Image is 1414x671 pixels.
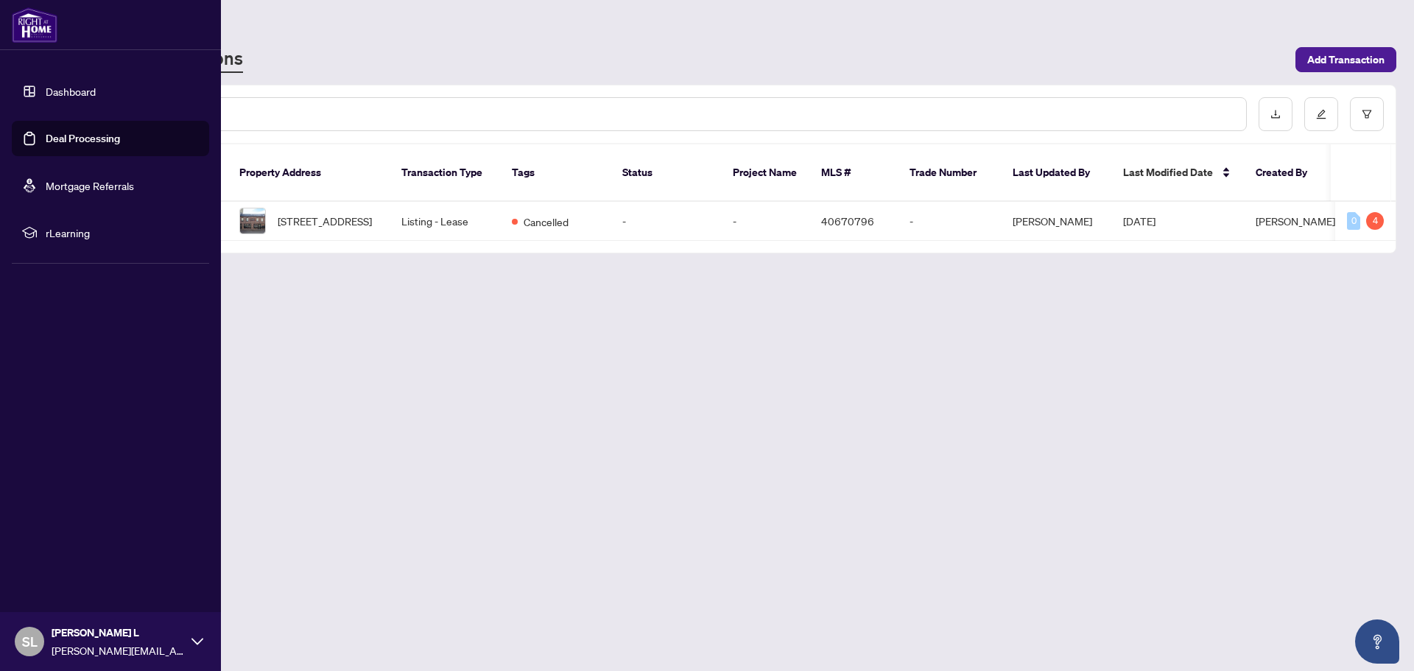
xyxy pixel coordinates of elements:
[228,144,390,202] th: Property Address
[611,202,721,241] td: -
[1295,47,1396,72] button: Add Transaction
[809,144,898,202] th: MLS #
[1111,144,1244,202] th: Last Modified Date
[1001,144,1111,202] th: Last Updated By
[52,625,184,641] span: [PERSON_NAME] L
[1307,48,1385,71] span: Add Transaction
[1123,214,1156,228] span: [DATE]
[821,214,874,228] span: 40670796
[721,144,809,202] th: Project Name
[390,202,500,241] td: Listing - Lease
[1259,97,1292,131] button: download
[1362,109,1372,119] span: filter
[278,213,372,229] span: [STREET_ADDRESS]
[46,85,96,98] a: Dashboard
[1347,212,1360,230] div: 0
[46,132,120,145] a: Deal Processing
[1350,97,1384,131] button: filter
[898,144,1001,202] th: Trade Number
[390,144,500,202] th: Transaction Type
[1316,109,1326,119] span: edit
[1244,144,1332,202] th: Created By
[611,144,721,202] th: Status
[500,144,611,202] th: Tags
[524,214,569,230] span: Cancelled
[22,631,38,652] span: SL
[1001,202,1111,241] td: [PERSON_NAME]
[1270,109,1281,119] span: download
[12,7,57,43] img: logo
[1304,97,1338,131] button: edit
[52,642,184,658] span: [PERSON_NAME][EMAIL_ADDRESS][DOMAIN_NAME]
[46,225,199,241] span: rLearning
[721,202,809,241] td: -
[1123,164,1213,180] span: Last Modified Date
[1256,214,1335,228] span: [PERSON_NAME]
[1355,619,1399,664] button: Open asap
[898,202,1001,241] td: -
[1366,212,1384,230] div: 4
[46,179,134,192] a: Mortgage Referrals
[240,208,265,233] img: thumbnail-img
